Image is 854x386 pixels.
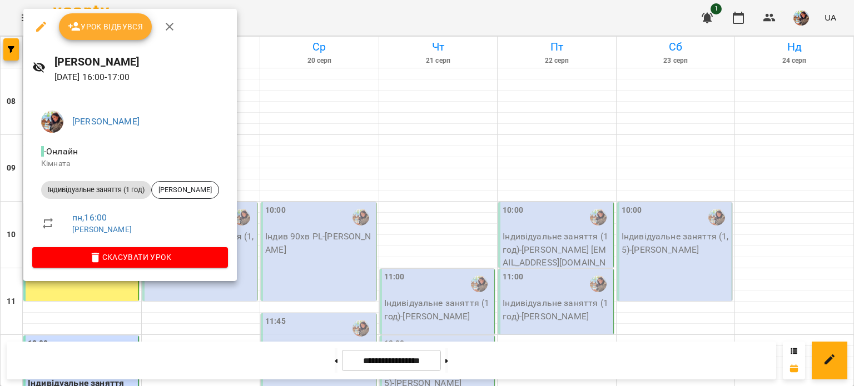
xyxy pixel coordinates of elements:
span: - Онлайн [41,146,80,157]
button: Урок відбувся [59,13,152,40]
p: Кімната [41,158,219,169]
span: Індивідуальне заняття (1 год) [41,185,151,195]
img: 8f0a5762f3e5ee796b2308d9112ead2f.jpeg [41,111,63,133]
a: [PERSON_NAME] [72,225,132,234]
span: Скасувати Урок [41,250,219,264]
div: [PERSON_NAME] [151,181,219,199]
h6: [PERSON_NAME] [54,53,228,71]
span: Урок відбувся [68,20,143,33]
a: пн , 16:00 [72,212,107,223]
button: Скасувати Урок [32,247,228,267]
a: [PERSON_NAME] [72,116,140,127]
p: [DATE] 16:00 - 17:00 [54,71,228,84]
span: [PERSON_NAME] [152,185,219,195]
